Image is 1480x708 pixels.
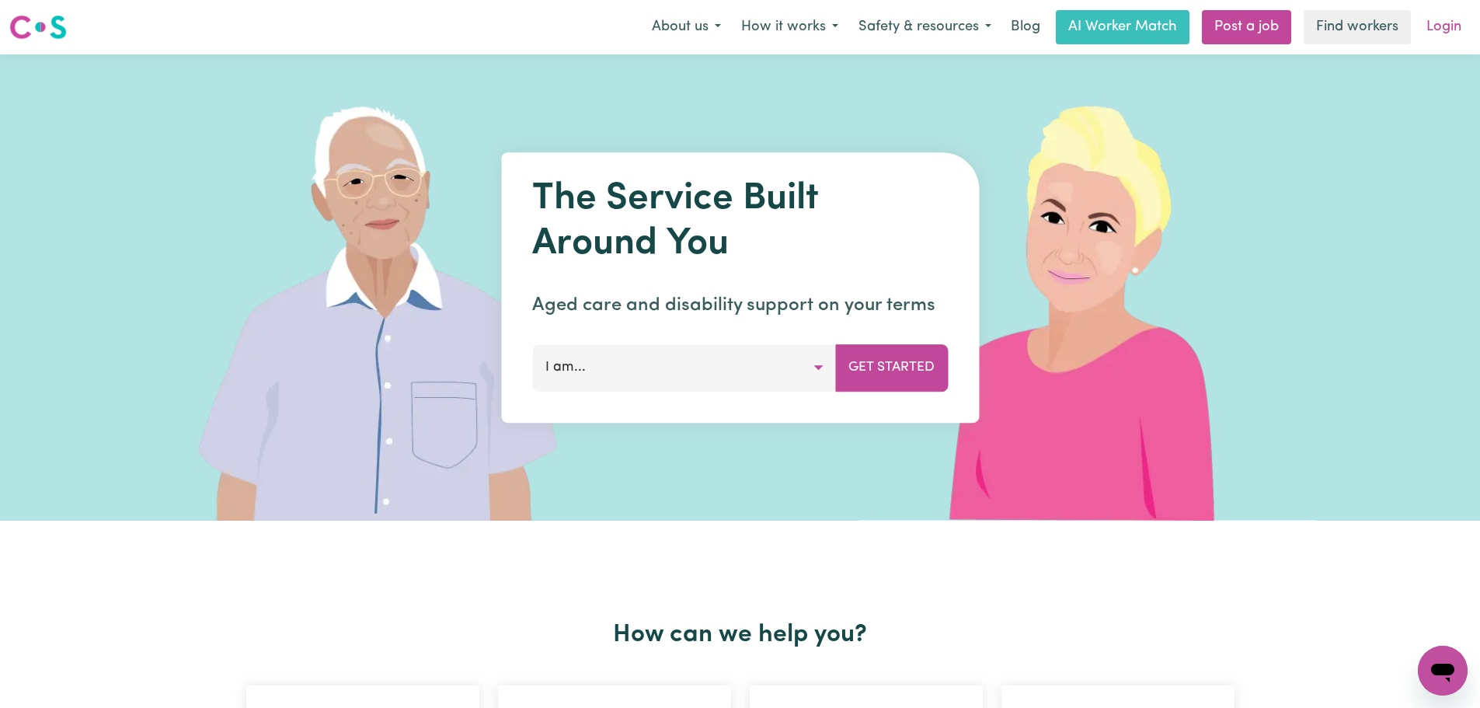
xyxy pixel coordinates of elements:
h1: The Service Built Around You [532,177,948,267]
a: Find workers [1304,10,1411,44]
img: Careseekers logo [9,13,67,41]
button: Get Started [835,344,948,391]
a: Post a job [1202,10,1291,44]
a: Login [1417,10,1471,44]
button: How it works [731,11,848,44]
h2: How can we help you? [237,620,1244,650]
p: Aged care and disability support on your terms [532,291,948,319]
a: AI Worker Match [1056,10,1189,44]
a: Careseekers logo [9,9,67,45]
button: About us [642,11,731,44]
button: Safety & resources [848,11,1001,44]
iframe: Button to launch messaging window [1418,646,1468,696]
button: I am... [532,344,836,391]
a: Blog [1001,10,1050,44]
